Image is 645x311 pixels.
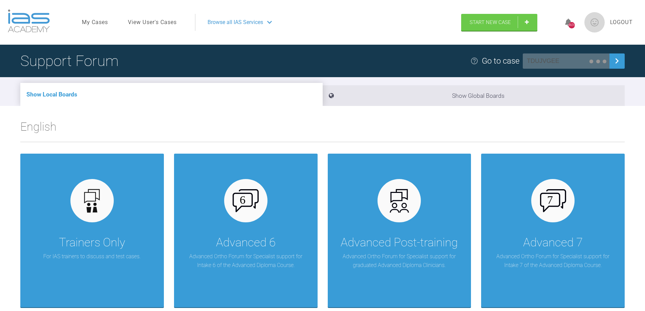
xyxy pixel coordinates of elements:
[174,154,318,307] a: Advanced 6Advanced Ortho Forum for Specialist support for Intake 6 of the Advanced Diploma Course.
[208,18,263,27] span: Browse all IAS Services
[20,154,164,307] a: Trainers OnlyFor IAS trainers to discuss and test cases.
[8,9,50,32] img: logo-light.3e3ef733.png
[386,188,412,214] img: advanced.73cea251.svg
[610,18,633,27] a: Logout
[481,154,625,307] a: Advanced 7Advanced Ortho Forum for Specialist support for Intake 7 of the Advanced Diploma Course.
[233,189,259,212] img: advanced-6.cf6970cb.svg
[43,252,141,261] p: For IAS trainers to discuss and test cases.
[584,12,605,32] img: profile.png
[341,233,458,252] div: Advanced Post-training
[461,14,537,31] a: Start New Case
[523,233,583,252] div: Advanced 7
[184,252,307,269] p: Advanced Ortho Forum for Specialist support for Intake 6 of the Advanced Diploma Course.
[79,188,105,214] img: default.3be3f38f.svg
[491,252,615,269] p: Advanced Ortho Forum for Specialist support for Intake 7 of the Advanced Diploma Course.
[338,252,461,269] p: Advanced Ortho Forum for Specialist support for graduated Advanced Diploma Clinicians.
[20,83,323,106] li: Show Local Boards
[523,53,609,69] input: Enter a support ID
[20,49,119,73] h1: Support Forum
[568,22,575,28] div: 4659
[482,54,519,67] div: Go to case
[323,85,625,106] li: Show Global Boards
[470,19,511,25] span: Start New Case
[540,189,566,212] img: advanced-7.aa0834c3.svg
[128,18,177,27] a: View User's Cases
[611,55,622,66] img: chevronRight.28bd32b0.svg
[470,57,478,65] img: help.e70b9f3d.svg
[20,117,625,142] h2: English
[59,233,125,252] div: Trainers Only
[82,18,108,27] a: My Cases
[216,233,276,252] div: Advanced 6
[328,154,471,307] a: Advanced Post-trainingAdvanced Ortho Forum for Specialist support for graduated Advanced Diploma ...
